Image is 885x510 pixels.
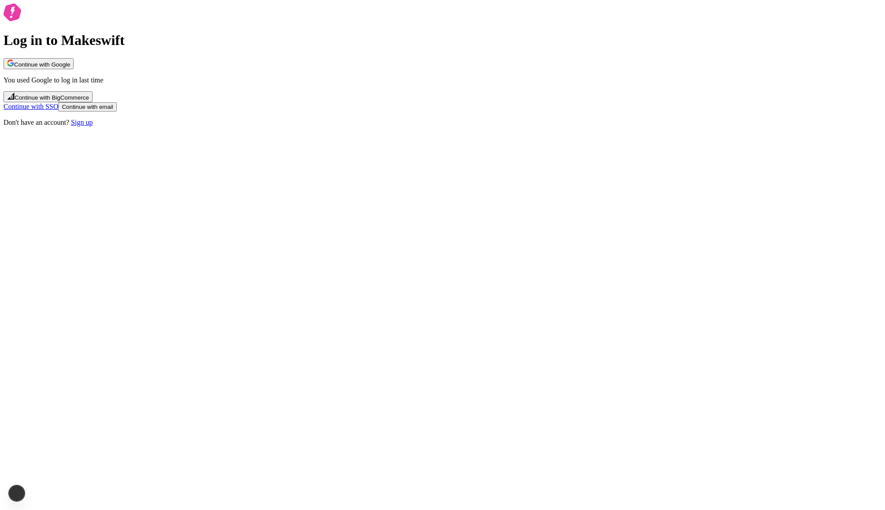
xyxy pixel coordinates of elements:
[62,104,113,110] span: Continue with email
[4,119,881,127] p: Don't have an account?
[14,61,70,68] span: Continue with Google
[4,32,881,48] h1: Log in to Makeswift
[4,103,58,110] a: Continue with SSO
[58,102,116,112] button: Continue with email
[15,94,89,101] span: Continue with BigCommerce
[4,76,881,84] p: You used Google to log in last time
[4,91,93,102] button: Continue with BigCommerce
[71,119,93,126] a: Sign up
[4,58,74,69] button: Continue with Google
